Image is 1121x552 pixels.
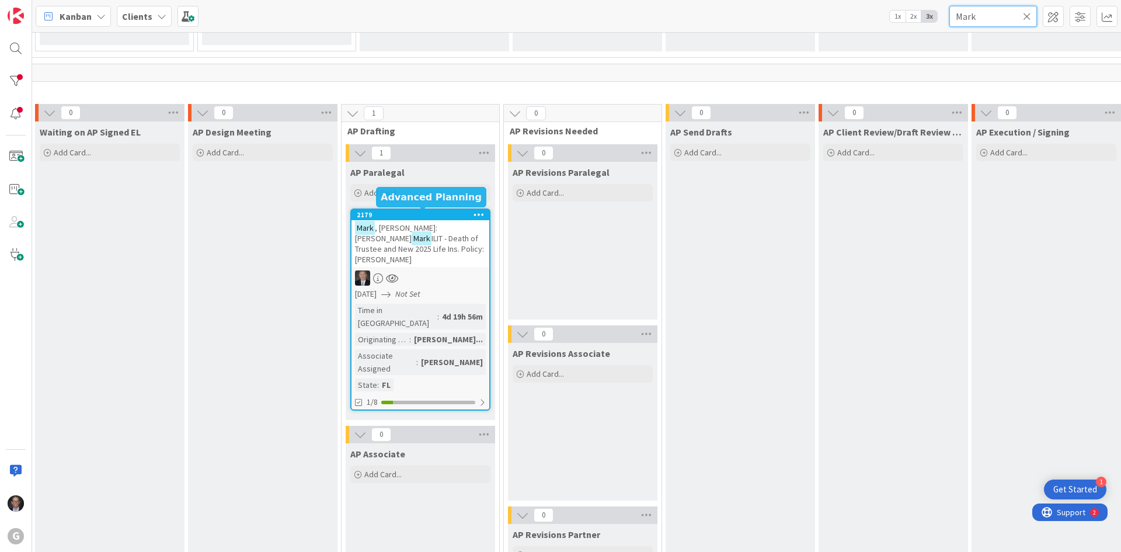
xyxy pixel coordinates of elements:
span: AP Revisions Needed [510,125,647,137]
div: 2 [61,5,64,14]
div: [PERSON_NAME]... [411,333,486,346]
span: 0 [371,428,391,442]
mark: Mark [412,231,431,245]
span: Add Card... [207,147,244,158]
span: 1/8 [367,396,378,408]
span: 0 [997,106,1017,120]
span: Add Card... [527,188,564,198]
div: Open Get Started checklist, remaining modules: 1 [1044,480,1106,499]
span: Add Card... [990,147,1028,158]
div: G [8,528,24,544]
span: : [377,379,379,391]
span: 2x [906,11,921,22]
span: AP Send Drafts [670,126,732,138]
span: 0 [526,106,546,120]
span: Add Card... [364,188,402,198]
span: 0 [691,106,711,120]
span: 0 [534,146,553,160]
span: 1 [371,146,391,160]
div: [PERSON_NAME] [418,356,486,369]
span: ILIT - Death of Trustee and New 2025 Life Ins. Policy: [PERSON_NAME] [355,233,484,265]
span: 0 [534,327,553,341]
span: 3x [921,11,937,22]
span: [DATE] [355,288,377,300]
div: Associate Assigned [355,349,416,375]
div: BG [351,270,489,286]
span: AP Client Review/Draft Review Meeting [823,126,963,138]
span: AP Revisions Associate [513,348,610,359]
div: 2179 [357,211,489,219]
div: Originating Attorney [355,333,409,346]
span: AP Design Meeting [193,126,271,138]
div: 2179Mark, [PERSON_NAME]: [PERSON_NAME]MarkILIT - Death of Trustee and New 2025 Life Ins. Policy: ... [351,210,489,267]
span: Add Card... [837,147,875,158]
span: : [416,356,418,369]
span: AP Associate [350,448,405,460]
mark: Mark [355,221,375,234]
span: 0 [844,106,864,120]
span: 0 [214,106,234,120]
span: Waiting on AP Signed EL [40,126,141,138]
div: Get Started [1053,484,1097,495]
span: , [PERSON_NAME]: [PERSON_NAME] [355,223,437,244]
span: 1 [364,106,384,120]
div: 4d 19h 56m [439,310,486,323]
img: BG [355,270,370,286]
div: State [355,379,377,391]
span: Add Card... [364,469,402,480]
span: 1x [890,11,906,22]
span: AP Drafting [347,125,485,137]
span: AP Revisions Paralegal [513,166,610,178]
span: Add Card... [527,369,564,379]
img: Visit kanbanzone.com [8,8,24,24]
span: Add Card... [54,147,91,158]
img: JT [8,495,24,512]
b: Clients [122,11,152,22]
div: Time in [GEOGRAPHIC_DATA] [355,304,437,329]
span: AP Paralegal [350,166,405,178]
div: FL [379,379,394,391]
span: Kanban [60,9,92,23]
i: Not Set [395,289,420,299]
span: AP Execution / Signing [976,126,1070,138]
span: Add Card... [684,147,722,158]
h5: Advanced Planning [381,192,482,203]
span: : [437,310,439,323]
span: : [409,333,411,346]
span: 0 [61,106,81,120]
div: 1 [1096,477,1106,487]
span: AP Revisions Partner [513,529,600,540]
div: 2179 [351,210,489,220]
span: Support [25,2,53,16]
input: Quick Filter... [949,6,1037,27]
span: 0 [534,508,553,522]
